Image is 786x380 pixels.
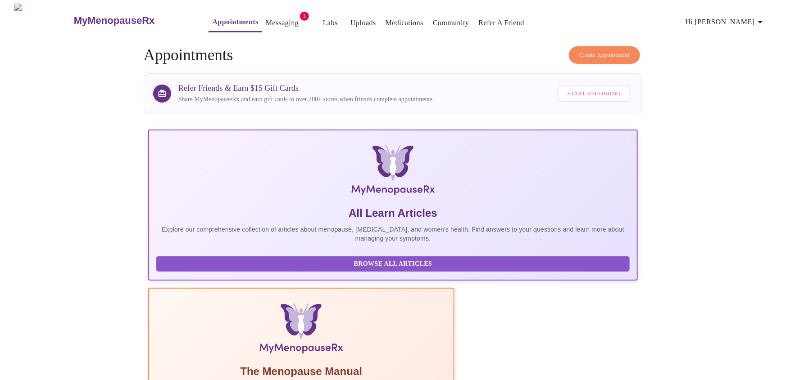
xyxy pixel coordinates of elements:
img: MyMenopauseRx Logo [14,4,73,37]
h5: The Menopause Manual [156,364,446,379]
button: Medications [382,14,427,32]
button: Create Appointment [569,46,640,64]
a: Messaging [266,17,299,29]
button: Hi [PERSON_NAME] [682,13,769,31]
button: Community [429,14,473,32]
span: Create Appointment [579,50,630,60]
a: Uploads [350,17,376,29]
button: Start Referring [558,85,631,102]
span: Hi [PERSON_NAME] [686,16,766,28]
button: Refer a Friend [475,14,528,32]
h3: Refer Friends & Earn $15 Gift Cards [178,84,432,93]
h5: All Learn Articles [156,206,630,220]
a: Refer a Friend [479,17,525,29]
button: Appointments [209,13,262,32]
button: Uploads [347,14,380,32]
p: Explore our comprehensive collection of articles about menopause, [MEDICAL_DATA], and women's hea... [156,225,630,243]
a: Start Referring [555,81,633,107]
a: Browse All Articles [156,259,632,267]
button: Messaging [262,14,302,32]
a: Labs [323,17,338,29]
span: Browse All Articles [165,259,621,270]
h4: Appointments [144,46,642,64]
span: Start Referring [568,89,621,99]
img: Menopause Manual [202,303,400,357]
img: MyMenopauseRx Logo [230,145,556,199]
a: MyMenopauseRx [73,5,191,36]
a: Community [433,17,469,29]
a: Medications [386,17,423,29]
p: Share MyMenopauseRx and earn gift cards to over 200+ stores when friends complete appointments [178,95,432,104]
h3: MyMenopauseRx [74,15,155,27]
a: Appointments [212,16,258,28]
button: Browse All Articles [156,256,630,272]
button: Labs [316,14,345,32]
span: 1 [300,12,309,21]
